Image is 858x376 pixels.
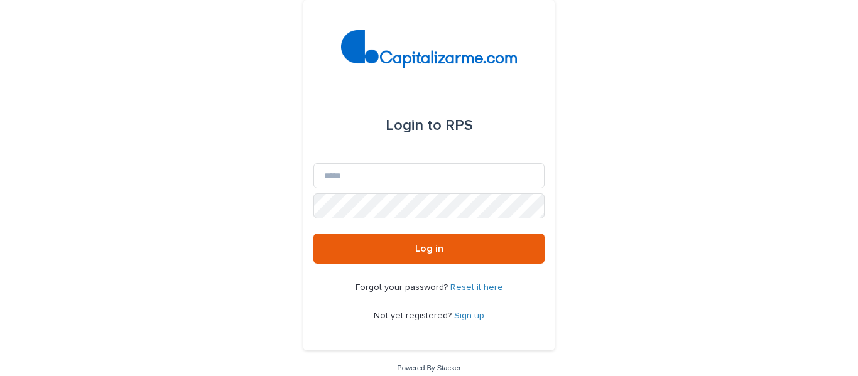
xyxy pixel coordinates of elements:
span: Forgot your password? [356,283,450,292]
a: Powered By Stacker [397,364,460,372]
span: Login to [386,118,442,133]
span: Not yet registered? [374,311,454,320]
button: Log in [313,234,545,264]
img: TjQlHxlQVOtaKxwbrr5R [341,30,518,68]
a: Sign up [454,311,484,320]
div: RPS [386,108,473,143]
span: Log in [415,244,443,254]
a: Reset it here [450,283,503,292]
